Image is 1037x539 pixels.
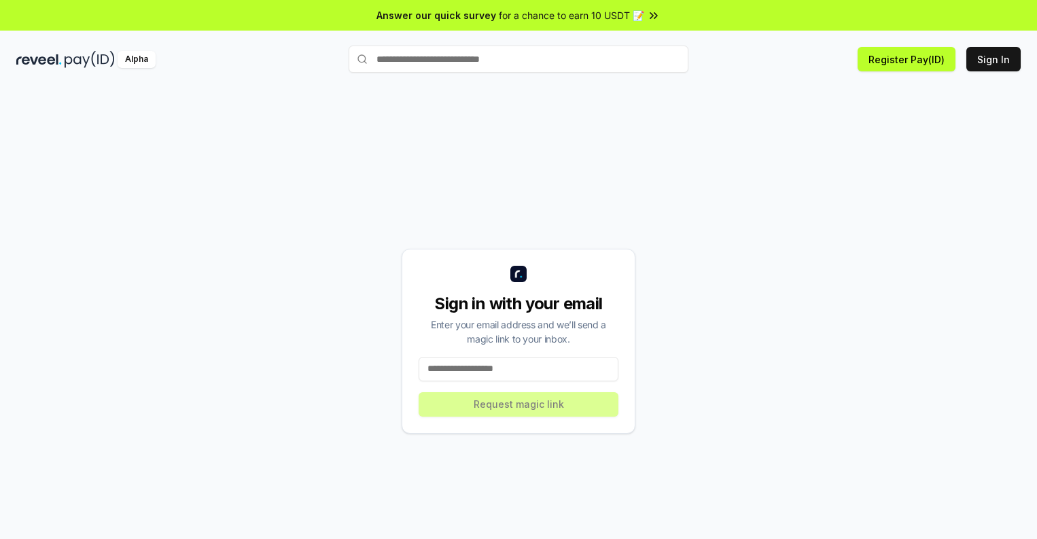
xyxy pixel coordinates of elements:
span: for a chance to earn 10 USDT 📝 [499,8,644,22]
img: pay_id [65,51,115,68]
img: logo_small [510,266,527,282]
img: reveel_dark [16,51,62,68]
span: Answer our quick survey [376,8,496,22]
button: Sign In [966,47,1021,71]
button: Register Pay(ID) [858,47,955,71]
div: Sign in with your email [419,293,618,315]
div: Alpha [118,51,156,68]
div: Enter your email address and we’ll send a magic link to your inbox. [419,317,618,346]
